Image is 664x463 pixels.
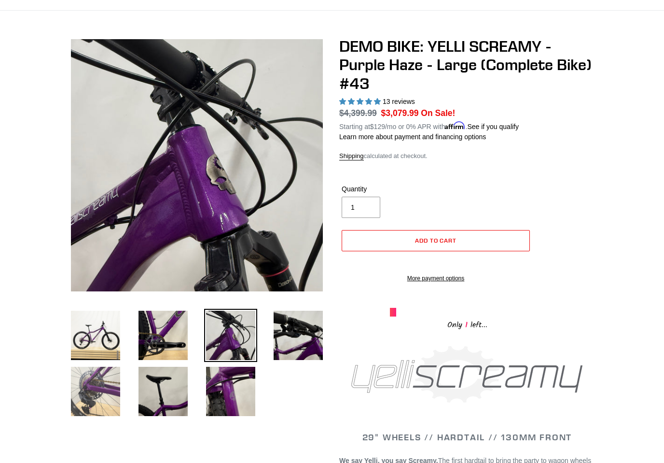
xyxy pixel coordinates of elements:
[445,121,465,130] span: Affirm
[339,98,383,105] span: 5.00 stars
[421,107,455,119] span: On Sale!
[342,230,530,251] button: Add to cart
[339,151,595,161] div: calculated at checkout.
[69,365,122,418] img: Load image into Gallery viewer, DEMO BIKE: YELLI SCREAMY - Purple Haze - Large (Complete Bike) #43
[272,309,325,362] img: Load image into Gallery viewer, DEMO BIKE: YELLI SCREAMY - Purple Haze - Large (Complete Bike) #43
[204,365,257,418] img: Load image into Gallery viewer, DEMO BIKE: YELLI SCREAMY - Purple Haze - Large (Complete Bike) #43
[339,152,364,160] a: Shipping
[204,309,257,362] img: Load image into Gallery viewer, DEMO BIKE: YELLI SCREAMY - Purple Haze - Large (Complete Bike) #43
[383,98,415,105] span: 13 reviews
[339,119,519,132] p: Starting at /mo or 0% APR with .
[339,37,595,93] h1: DEMO BIKE: YELLI SCREAMY - Purple Haze - Large (Complete Bike) #43
[339,133,486,141] a: Learn more about payment and financing options
[362,432,572,443] span: 29" WHEELS // HARDTAIL // 130MM FRONT
[339,108,377,118] s: $4,399.99
[462,319,470,331] span: 1
[415,237,457,244] span: Add to cart
[342,184,433,194] label: Quantity
[137,309,190,362] img: Load image into Gallery viewer, DEMO BIKE: YELLI SCREAMY - Purple Haze - Large (Complete Bike) #43
[137,365,190,418] img: Load image into Gallery viewer, DEMO BIKE: YELLI SCREAMY - Purple Haze - Large (Complete Bike) #43
[390,317,544,332] div: Only left...
[342,274,530,283] a: More payment options
[381,108,419,118] span: $3,079.99
[467,123,519,130] a: See if you qualify - Learn more about Affirm Financing (opens in modal)
[69,309,122,362] img: Load image into Gallery viewer, DEMO BIKE: YELLI SCREAMY - Purple Haze - Large (Complete Bike) #43
[370,123,385,130] span: $129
